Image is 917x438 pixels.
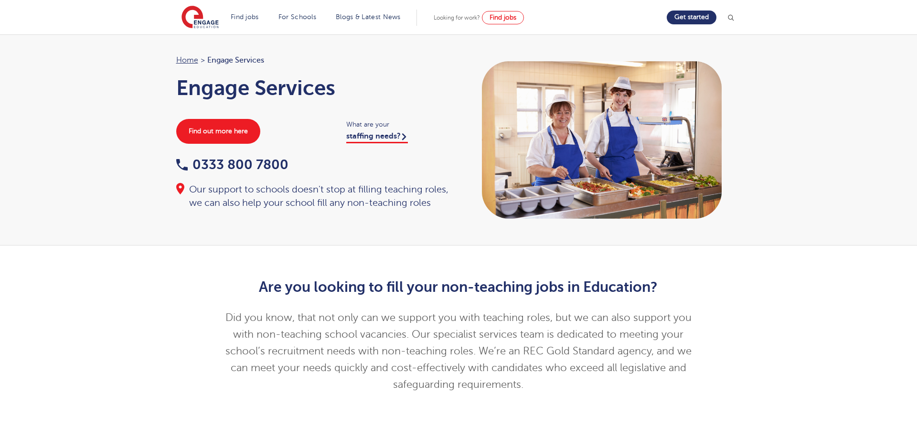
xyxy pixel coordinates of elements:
img: Engage Education [181,6,219,30]
h1: Engage Services [176,76,449,100]
a: staffing needs? [346,132,408,143]
a: Get started [667,11,716,24]
a: For Schools [278,13,316,21]
div: Our support to schools doesn't stop at filling teaching roles, we can also help your school fill ... [176,183,449,210]
a: Find jobs [482,11,524,24]
a: Home [176,56,198,64]
nav: breadcrumb [176,54,449,66]
span: Did you know, that not only can we support you with teaching roles, but we can also support you w... [225,312,692,390]
a: Find out more here [176,119,260,144]
a: Find jobs [231,13,259,21]
a: 0333 800 7800 [176,157,288,172]
span: Find jobs [490,14,516,21]
h2: Are you looking to fill your non-teaching jobs in Education? [224,279,693,295]
span: Engage Services [207,54,264,66]
span: What are your [346,119,449,130]
span: > [201,56,205,64]
a: Blogs & Latest News [336,13,401,21]
span: Looking for work? [434,14,480,21]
